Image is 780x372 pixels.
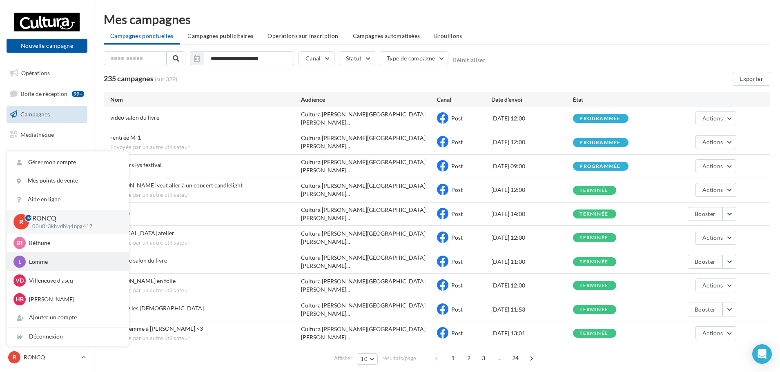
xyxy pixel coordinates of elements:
span: Envoyée par un autre utilisateur [110,144,301,151]
div: Audience [301,96,437,104]
span: Envoyée par un autre utilisateur [110,192,301,199]
div: programmée [579,116,620,121]
div: État [573,96,655,104]
p: [PERSON_NAME] [29,295,119,303]
span: R [19,217,23,227]
span: Afficher [334,354,352,362]
div: [DATE] 12:00 [491,234,573,242]
div: programmée [579,140,620,145]
div: Mes campagnes [104,13,770,25]
a: Aide en ligne [7,190,129,209]
a: Mes points de vente [7,172,129,190]
button: Actions [695,326,736,340]
button: Actions [695,278,736,292]
span: mel en folie [110,277,176,284]
div: [DATE] 12:00 [491,281,573,290]
a: Calendrier [5,147,89,164]
span: Bt [16,239,23,247]
a: Médiathèque [5,126,89,143]
span: HB [16,295,24,303]
span: Post [451,115,463,122]
p: RONCQ [32,214,116,223]
a: Boîte de réception99+ [5,85,89,102]
span: Cultura [PERSON_NAME][GEOGRAPHIC_DATA][PERSON_NAME]... [301,277,437,294]
span: léa chez les belges [110,305,204,312]
span: video salon du livre [110,114,159,121]
div: Canal [437,96,491,104]
span: Post [451,306,463,313]
div: [DATE] 09:00 [491,162,573,170]
div: [DATE] 11:53 [491,305,573,314]
div: [DATE] 12:00 [491,138,573,146]
p: Lomme [29,258,119,266]
p: Béthune [29,239,119,247]
span: annonce salon du livre [110,257,167,264]
button: Type de campagne [380,51,449,65]
span: Boîte de réception [21,90,67,97]
div: [DATE] 12:00 [491,114,573,123]
span: Actions [702,186,723,193]
span: Campagnes publicitaires [187,32,253,39]
button: Actions [695,135,736,149]
button: Actions [695,111,736,125]
span: Cultura [PERSON_NAME][GEOGRAPHIC_DATA][PERSON_NAME]... [301,134,437,150]
div: terminée [579,283,608,288]
span: pce atelier [110,229,174,236]
span: Actions [702,163,723,169]
span: Post [451,258,463,265]
span: 235 campagnes [104,74,154,83]
span: R [13,353,16,361]
button: Actions [695,159,736,173]
a: Campagnes [5,106,89,123]
span: Vd [16,276,24,285]
button: Actions [695,183,736,197]
span: Post [451,186,463,193]
div: terminée [579,307,608,312]
button: Actions [695,231,736,245]
span: 2 [462,352,475,365]
span: Cultura [PERSON_NAME][GEOGRAPHIC_DATA][PERSON_NAME]... [301,325,437,341]
p: RONCQ [24,353,78,361]
span: Post [451,330,463,336]
p: 00u8r3khvdbiq4npg417 [32,223,116,230]
span: Cultura [PERSON_NAME][GEOGRAPHIC_DATA][PERSON_NAME]... [301,182,437,198]
button: Booster [688,207,722,221]
button: Nouvelle campagne [7,39,87,53]
div: Déconnexion [7,327,129,346]
span: Campagnes automatisées [353,32,420,39]
span: Actions [702,138,723,145]
button: Exporter [733,72,770,86]
span: Operations sur inscription [267,32,338,39]
div: [DATE] 14:00 [491,210,573,218]
span: Opérations [21,69,50,76]
span: Actions [702,282,723,289]
span: Post [451,138,463,145]
div: 99+ [72,91,84,97]
div: Open Intercom Messenger [752,344,772,364]
span: Médiathèque [20,131,54,138]
button: Booster [688,255,722,269]
div: Ajouter un compte [7,308,129,327]
span: 1 [446,352,459,365]
span: concours lys festival [110,161,162,168]
div: [DATE] 11:00 [491,258,573,266]
span: L [18,258,21,266]
button: Booster [688,303,722,316]
div: terminée [579,331,608,336]
button: 10 [357,353,378,365]
span: Cultura [PERSON_NAME][GEOGRAPHIC_DATA][PERSON_NAME]... [301,229,437,246]
span: Envoyée par un autre utilisateur [110,239,301,247]
p: Villeneuve d'ascq [29,276,119,285]
span: 10 [361,356,368,362]
span: Cultura [PERSON_NAME][GEOGRAPHIC_DATA][PERSON_NAME]... [301,158,437,174]
span: Cultura [PERSON_NAME][GEOGRAPHIC_DATA][PERSON_NAME]... [301,110,437,127]
span: Envoyée par un autre utilisateur [110,335,301,342]
div: [DATE] 13:01 [491,329,573,337]
span: Léa veut aller à un concert candlelight [110,182,243,189]
span: ... [493,352,506,365]
span: Cultura [PERSON_NAME][GEOGRAPHIC_DATA][PERSON_NAME]... [301,254,437,270]
span: 3 [477,352,490,365]
span: (sur 329) [155,75,177,83]
span: résultats/page [382,354,416,362]
span: Loona femme à marier <3 [110,325,203,332]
